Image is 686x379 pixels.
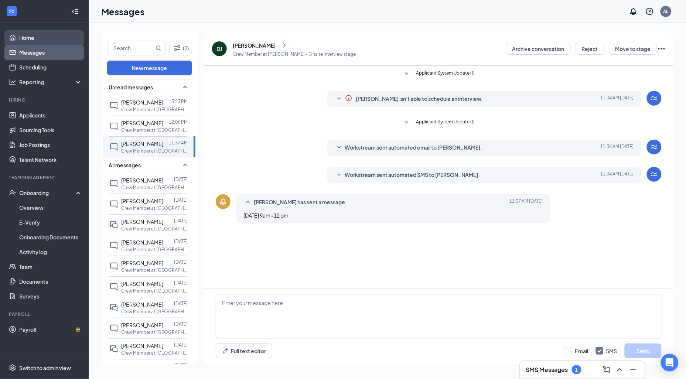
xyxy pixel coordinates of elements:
svg: SmallChevronUp [243,198,252,207]
svg: ComposeMessage [602,365,611,374]
span: [PERSON_NAME] [121,218,163,225]
svg: ChatInactive [109,122,118,131]
svg: SmallChevronDown [335,95,344,103]
button: Archive conversation [506,43,571,55]
svg: SmallChevronDown [335,171,344,180]
svg: ChatInactive [109,143,118,151]
svg: ChatInactive [109,241,118,250]
a: Messages [19,45,82,60]
button: Move to stage [609,43,657,55]
div: 1 [575,367,578,373]
span: [PERSON_NAME] [121,301,163,308]
p: [DATE] [174,280,188,286]
span: [PERSON_NAME] isn't able to schedule an interview. [356,95,483,103]
span: [PERSON_NAME] has sent a message [254,198,345,207]
svg: Notifications [629,7,638,16]
a: Applicants [19,108,82,123]
span: Unread messages [109,83,153,91]
p: Crew Member at [GEOGRAPHIC_DATA] [121,127,188,133]
span: Applicant System Update (1) [416,69,475,78]
p: [DATE] [174,259,188,265]
p: Crew Member at [GEOGRAPHIC_DATA] [121,205,188,211]
p: Crew Member at [GEOGRAPHIC_DATA] [121,246,188,253]
svg: ChatInactive [109,101,118,110]
div: AL [663,8,669,14]
a: Home [19,30,82,45]
span: [DATE] 11:37 AM [509,198,543,207]
div: Reporting [19,78,83,86]
span: [PERSON_NAME] [121,140,163,147]
svg: SmallChevronDown [402,118,411,127]
a: Team [19,259,82,274]
a: PayrollCrown [19,322,82,337]
a: Surveys [19,289,82,304]
svg: SmallChevronUp [181,161,190,170]
p: [DATE] [174,321,188,327]
p: [DATE] [174,176,188,182]
span: Workstream sent automated email to [PERSON_NAME]. [345,143,482,152]
span: [DATE] 11:34 AM [601,143,634,152]
svg: SmallChevronDown [335,143,344,152]
span: [PERSON_NAME] [121,260,163,266]
span: [DATE] 11:34 AM [601,95,634,103]
a: Talent Network [19,152,82,167]
div: Switch to admin view [19,364,71,372]
button: SmallChevronDownApplicant System Update (1) [402,69,475,78]
svg: DoubleChat [109,303,118,312]
svg: WorkstreamLogo [8,7,16,15]
p: Crew Member at [GEOGRAPHIC_DATA] [121,288,188,294]
svg: Analysis [9,78,16,86]
div: Payroll [9,311,81,317]
span: [PERSON_NAME] [121,198,163,204]
svg: Info [345,95,352,102]
a: Overview [19,200,82,215]
button: Reject [575,43,605,55]
svg: DoubleChat [109,221,118,229]
p: 11:37 AM [169,140,188,146]
span: [PERSON_NAME] [121,120,163,126]
p: Crew Member at [PERSON_NAME] - Onsite Interview stage [233,51,356,57]
button: New message [107,61,192,75]
p: Crew Member at [GEOGRAPHIC_DATA] [121,184,188,191]
span: [PERSON_NAME] [121,280,163,287]
p: [DATE] [174,300,188,307]
p: Crew Member at [GEOGRAPHIC_DATA] [121,106,188,113]
p: [DATE] [174,342,188,348]
p: Crew Member at [GEOGRAPHIC_DATA] [121,308,188,315]
svg: ChatInactive [109,283,118,291]
div: Hiring [9,97,81,103]
svg: MagnifyingGlass [156,45,161,51]
p: Crew Member at [GEOGRAPHIC_DATA] [121,267,188,273]
div: Onboarding [19,189,76,197]
p: [DATE] [174,197,188,203]
a: Sourcing Tools [19,123,82,137]
div: [PERSON_NAME] [233,42,276,49]
svg: Ellipses [657,44,666,53]
button: Send [625,344,662,358]
svg: DoubleChat [109,345,118,354]
a: Activity log [19,245,82,259]
svg: WorkstreamLogo [650,94,659,103]
span: [DATE] 11:34 AM [601,171,634,180]
p: 5:23 PM [171,98,188,105]
span: [DATE] 9am -12 pm [243,212,289,219]
a: E-Verify [19,215,82,230]
svg: QuestionInfo [645,7,654,16]
p: Crew Member at [GEOGRAPHIC_DATA] [121,226,188,232]
svg: Pen [222,347,229,355]
svg: Bell [219,197,228,206]
svg: SmallChevronUp [181,83,190,92]
a: Job Postings [19,137,82,152]
span: Workstream sent automated SMS to [PERSON_NAME]. [345,171,480,180]
svg: Collapse [71,8,79,15]
a: Onboarding Documents [19,230,82,245]
svg: WorkstreamLogo [650,170,659,179]
p: [DATE] [174,362,188,369]
h1: Messages [101,5,144,18]
a: Scheduling [19,60,82,75]
span: [PERSON_NAME] [121,322,163,328]
span: Applicant System Update (1) [416,118,475,127]
p: 12:06 PM [169,119,188,125]
span: [PERSON_NAME] [121,239,163,246]
p: Crew Member at [GEOGRAPHIC_DATA] [121,329,188,335]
